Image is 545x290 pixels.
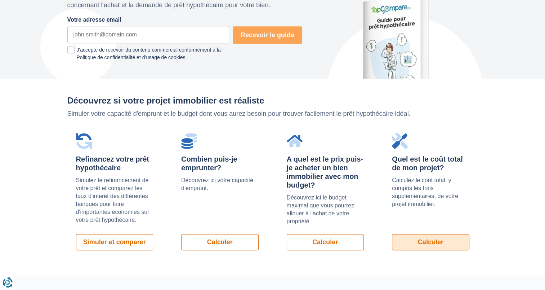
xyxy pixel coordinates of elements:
[392,133,408,149] img: Quel est le coût total de mon projet?
[67,96,478,105] h2: Découvrez si votre projet immobilier est réaliste
[392,155,469,172] div: Quel est le coût total de mon projet?
[181,176,259,192] p: Découvrez ici votre capacité d'emprunt.
[67,46,229,61] label: J'accepte de recevoir du contenu commercial conformément à la Politique de confidentialité et d’u...
[67,16,121,24] label: Votre adresse email
[181,234,259,250] a: Calculer
[287,155,364,189] div: A quel est le prix puis-je acheter un bien immobilier avec mon budget?
[67,109,478,119] p: Simuler votre capacité d'emprunt et le budget dont vous aurez besoin pour trouver facilement le p...
[76,133,92,149] img: Refinancez votre prêt hypothécaire
[76,155,153,172] div: Refinancez votre prêt hypothécaire
[76,176,153,224] p: Simulez le refinancement de votre prêt et comparez les taux d'interêt des différentes banques pou...
[67,26,229,43] input: john.smith@domain.com
[76,234,153,250] a: Simuler et comparer
[392,176,469,208] p: Calculez le coût total, y compris les frais supplémentaires, de votre projet immobilier.
[233,26,302,44] button: Recevoir le guide
[392,234,469,250] a: Calculer
[181,155,259,172] div: Combien puis-je emprunter?
[181,133,197,149] img: Combien puis-je emprunter?
[287,133,303,149] img: A quel est le prix puis-je acheter un bien immobilier avec mon budget?
[287,234,364,250] a: Calculer
[287,194,364,225] p: Découvrez ici le budget maximal que vous pourrez allouer à l'achat de votre propriété.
